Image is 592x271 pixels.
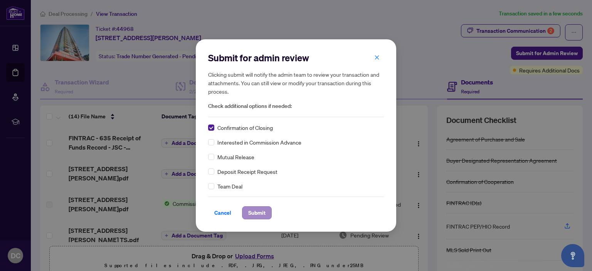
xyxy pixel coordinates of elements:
[208,206,237,219] button: Cancel
[208,52,384,64] h2: Submit for admin review
[217,167,277,176] span: Deposit Receipt Request
[561,244,584,267] button: Open asap
[217,123,273,132] span: Confirmation of Closing
[208,70,384,96] h5: Clicking submit will notify the admin team to review your transaction and attachments. You can st...
[208,102,384,111] span: Check additional options if needed:
[248,207,266,219] span: Submit
[217,182,242,190] span: Team Deal
[374,55,380,60] span: close
[217,153,254,161] span: Mutual Release
[214,207,231,219] span: Cancel
[242,206,272,219] button: Submit
[217,138,301,146] span: Interested in Commission Advance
